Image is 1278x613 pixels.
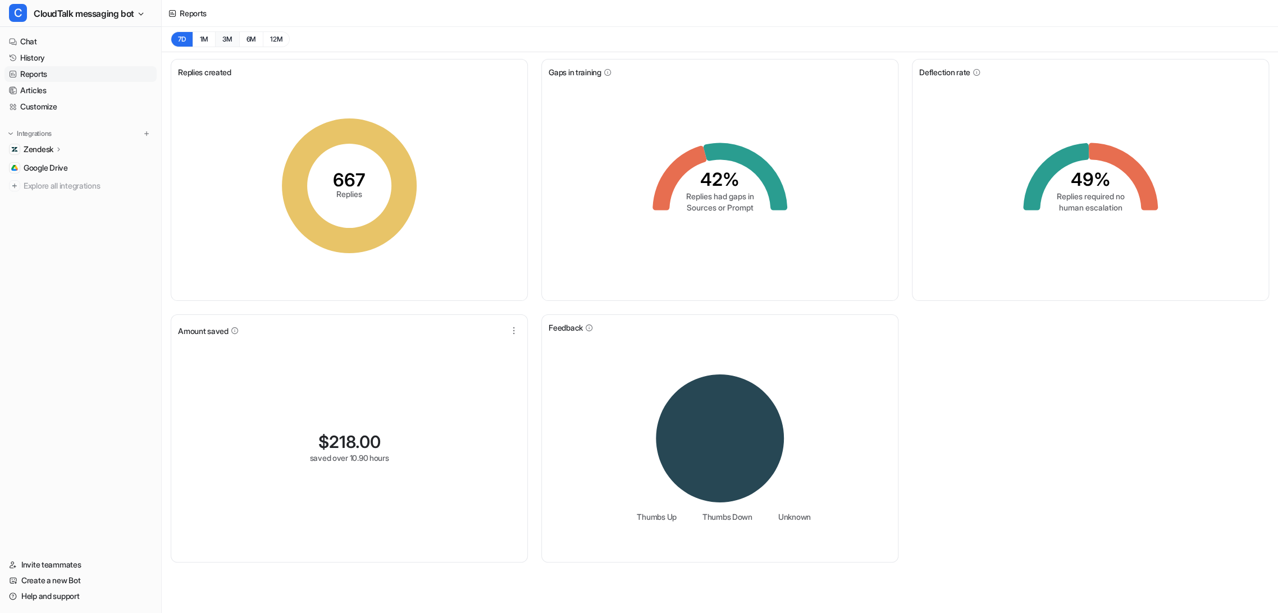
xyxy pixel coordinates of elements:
tspan: 49% [1071,168,1111,190]
span: Explore all integrations [24,177,152,195]
button: Messages [112,350,225,395]
a: Reports [4,66,157,82]
a: Help and support [4,588,157,604]
div: Close [193,18,213,38]
span: 218.00 [329,432,381,452]
span: Deflection rate [919,66,970,78]
a: Create a new Bot [4,573,157,588]
button: 6M [239,31,263,47]
div: eesel [50,170,71,181]
img: expand menu [7,130,15,138]
img: Profile image for eesel [23,158,45,181]
div: Send us a message [23,206,188,218]
img: Profile image for Amogh [22,18,45,40]
tspan: human escalation [1059,202,1122,212]
p: Hi there 👋 [22,80,202,99]
p: Integrations [17,129,52,138]
a: History [4,50,157,66]
div: • [DATE] [73,170,104,181]
span: Amount saved [178,325,229,337]
a: Google DriveGoogle Drive [4,160,157,176]
a: Invite teammates [4,557,157,573]
img: menu_add.svg [143,130,150,138]
img: Profile image for eesel [65,18,88,40]
img: Zendesk [11,146,18,153]
p: How can we help? [22,99,202,118]
tspan: Replies [336,189,362,199]
span: Home [43,378,69,386]
tspan: 667 [333,169,366,191]
a: Explore all integrations [4,178,157,194]
button: 12M [263,31,290,47]
img: explore all integrations [9,180,20,191]
tspan: Replies had gaps in [686,191,754,200]
img: Google Drive [11,164,18,171]
div: saved over 10.90 hours [310,452,389,464]
span: Google Drive [24,162,68,173]
div: Profile image for eeselHi [PERSON_NAME], ​ Thanks for providing the bot details! No worries at al... [12,149,213,190]
span: Replies created [178,66,231,78]
span: Messages [149,378,188,386]
p: Zendesk [24,144,53,155]
button: 7D [171,31,193,47]
span: Feedback [549,322,583,333]
div: Recent messageProfile image for eeselHi [PERSON_NAME], ​ Thanks for providing the bot details! No... [11,132,213,191]
li: Thumbs Down [695,511,752,523]
div: Reports [180,7,207,19]
a: Customize [4,99,157,115]
button: 1M [193,31,216,47]
tspan: 42% [700,168,740,190]
a: Articles [4,83,157,98]
li: Thumbs Up [629,511,676,523]
div: Recent message [23,141,202,153]
tspan: Replies required no [1057,191,1125,200]
span: C [9,4,27,22]
div: $ [318,432,381,452]
span: Gaps in training [549,66,601,78]
div: Send us a message [11,196,213,227]
a: Chat [4,34,157,49]
button: Integrations [4,128,55,139]
button: 3M [215,31,239,47]
span: CloudTalk messaging bot [34,6,134,21]
tspan: Sources or Prompt [687,202,754,212]
img: Profile image for Katelin [44,18,66,40]
li: Unknown [770,511,811,523]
